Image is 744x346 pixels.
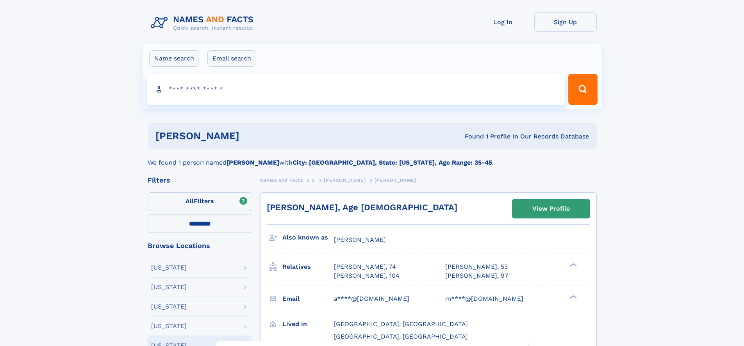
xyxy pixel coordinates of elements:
[282,260,334,273] h3: Relatives
[207,50,256,67] label: Email search
[512,199,590,218] a: View Profile
[282,292,334,305] h3: Email
[260,175,303,185] a: Names and Facts
[568,263,577,268] div: ❯
[148,177,252,184] div: Filters
[334,236,386,243] span: [PERSON_NAME]
[293,159,492,166] b: City: [GEOGRAPHIC_DATA], State: [US_STATE], Age Range: 35-45
[334,271,400,280] a: [PERSON_NAME], 104
[352,132,589,141] div: Found 1 Profile In Our Records Database
[534,12,597,32] a: Sign Up
[312,175,315,185] a: C
[375,177,416,183] span: [PERSON_NAME]
[324,175,366,185] a: [PERSON_NAME]
[148,242,252,249] div: Browse Locations
[312,177,315,183] span: C
[148,149,597,167] div: We found 1 person named with .
[445,263,508,271] a: [PERSON_NAME], 53
[155,131,352,141] h1: [PERSON_NAME]
[148,192,252,211] label: Filters
[334,320,468,328] span: [GEOGRAPHIC_DATA], [GEOGRAPHIC_DATA]
[282,231,334,244] h3: Also known as
[445,271,508,280] a: [PERSON_NAME], 97
[227,159,279,166] b: [PERSON_NAME]
[151,303,187,310] div: [US_STATE]
[151,323,187,329] div: [US_STATE]
[568,74,597,105] button: Search Button
[151,284,187,290] div: [US_STATE]
[334,263,396,271] a: [PERSON_NAME], 74
[151,264,187,271] div: [US_STATE]
[267,202,457,212] a: [PERSON_NAME], Age [DEMOGRAPHIC_DATA]
[324,177,366,183] span: [PERSON_NAME]
[186,197,194,205] span: All
[472,12,534,32] a: Log In
[149,50,199,67] label: Name search
[334,333,468,340] span: [GEOGRAPHIC_DATA], [GEOGRAPHIC_DATA]
[147,74,565,105] input: search input
[568,294,577,299] div: ❯
[282,318,334,331] h3: Lived in
[148,12,260,34] img: Logo Names and Facts
[532,200,570,218] div: View Profile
